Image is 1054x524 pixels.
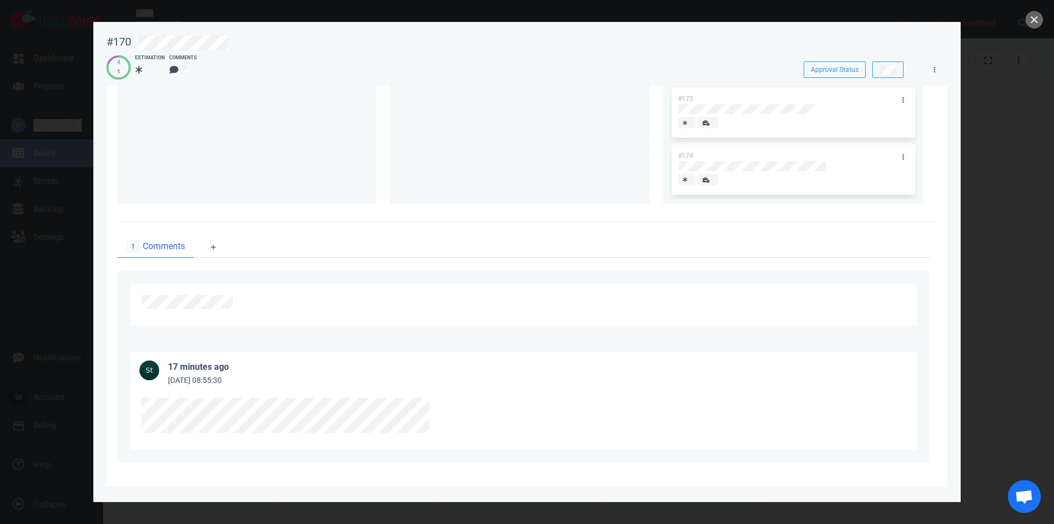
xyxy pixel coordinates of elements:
span: Comments [143,240,185,253]
div: 1 [117,67,120,77]
div: #170 [106,35,131,49]
small: [DATE] 08:55:30 [168,376,222,385]
div: Comments [169,54,197,62]
img: 36 [139,360,159,380]
div: Estimation [135,54,165,62]
div: Open chat [1008,480,1041,513]
span: 1 [126,240,140,253]
div: 4 [117,58,120,67]
span: #175 [678,95,693,103]
div: 17 minutes ago [168,360,229,374]
button: close [1025,11,1043,29]
span: #174 [678,152,693,160]
button: Approval Status [804,61,866,78]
